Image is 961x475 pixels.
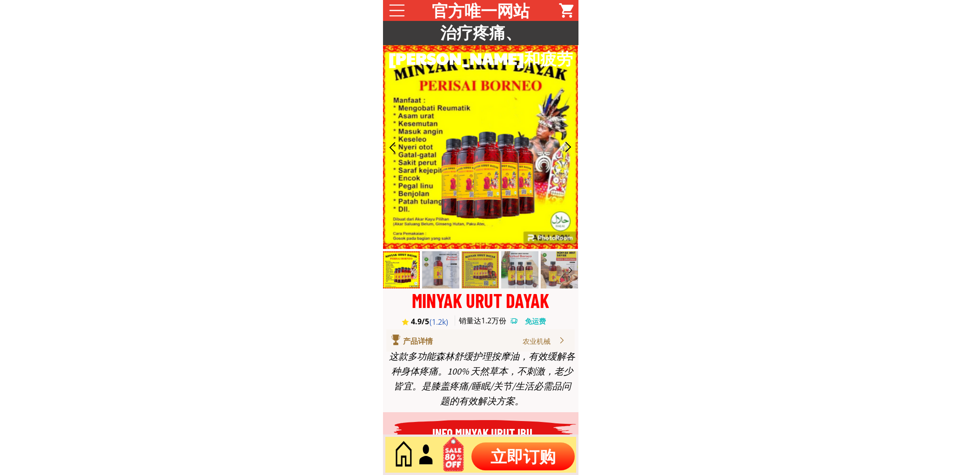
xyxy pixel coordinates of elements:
[471,442,575,470] p: 立即订购
[383,19,578,71] h3: 治疗疼痛、[PERSON_NAME]和疲劳
[389,349,575,408] div: 这款多功能森林舒缓护理按摩油，有效缓解各种身体疼痛。100% 天然草本，不刺激，老少皆宜。是膝盖疼痛/睡眠/关节/生活必需品问题的有效解决方案。
[383,291,578,310] div: MINYAK URUT DAYAK
[430,317,453,327] h3: (1.2k)
[459,315,510,326] h3: 销量达1.2万份
[525,316,551,326] h3: 免运费
[523,335,558,347] div: 农业机械
[405,423,559,463] h3: INFO MINYAK URUT IBU [PERSON_NAME]
[403,335,444,348] div: 产品详情
[411,316,432,327] h3: 4.9/5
